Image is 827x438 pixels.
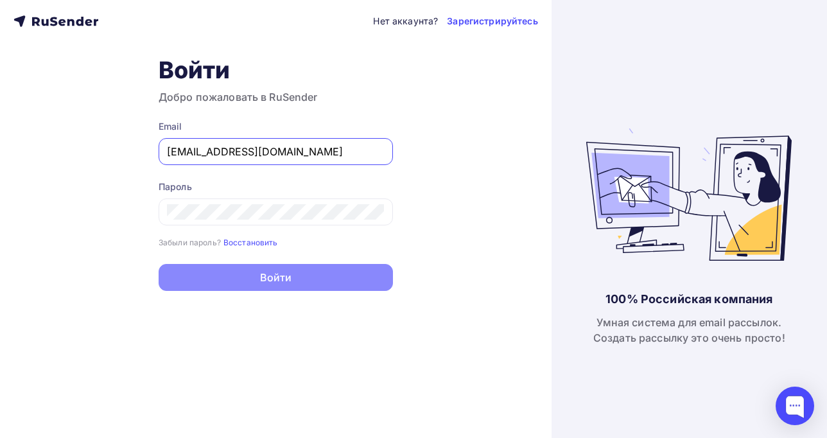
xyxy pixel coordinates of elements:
div: 100% Российская компания [605,292,772,307]
div: Email [159,120,393,133]
button: Войти [159,264,393,291]
div: Умная система для email рассылок. Создать рассылку это очень просто! [593,315,785,346]
h1: Войти [159,56,393,84]
small: Забыли пароль? [159,238,221,247]
h3: Добро пожаловать в RuSender [159,89,393,105]
div: Нет аккаунта? [373,15,438,28]
div: Пароль [159,180,393,193]
a: Восстановить [223,236,278,247]
input: Укажите свой email [167,144,385,159]
a: Зарегистрируйтесь [447,15,537,28]
small: Восстановить [223,238,278,247]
